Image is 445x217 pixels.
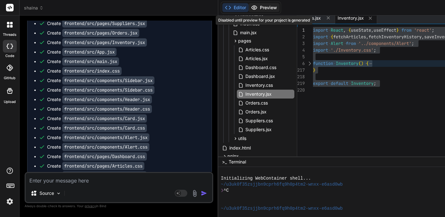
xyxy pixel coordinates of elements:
[62,19,147,28] code: frontend/src/pages/Suppliers.jsx
[414,27,432,33] span: 'react'
[229,159,246,165] span: Terminal
[297,73,305,80] div: 218
[62,152,147,161] code: frontend/src/pages/Dashboard.css
[62,105,152,113] code: frontend/src/components/Header.css
[56,191,61,196] img: Pick Models
[297,27,305,34] div: 1
[62,76,154,85] code: frontend/src/components/Sidebar.jsx
[62,133,149,142] code: frontend/src/components/Alert.jsx
[47,163,144,169] div: Create
[5,53,14,59] label: code
[216,16,312,25] div: Disabled until preview for your project is generated
[238,135,246,142] span: utils
[297,47,305,54] div: 4
[297,34,305,40] div: 2
[229,144,251,152] span: index.html
[47,77,154,84] div: Create
[62,124,147,132] code: frontend/src/components/Card.css
[62,162,144,170] code: frontend/src/pages/Articles.css
[245,73,276,80] span: Dashboard.jsx
[47,39,147,46] div: Create
[4,196,15,207] img: settings
[297,67,305,73] div: 217
[47,20,147,27] div: Create
[62,114,147,123] code: frontend/src/components/Card.jsx
[62,143,149,151] code: frontend/src/components/Alert.css
[239,29,257,36] span: main.jsx
[432,27,434,33] span: ;
[222,159,227,165] span: >_
[245,108,267,116] span: Orders.jsx
[297,40,305,47] div: 3
[47,125,147,131] div: Create
[313,27,328,33] span: import
[305,60,314,67] div: Click to expand the range.
[245,46,270,54] span: Articles.css
[331,34,333,40] span: {
[369,34,422,40] span: fetchInventoryHistory
[62,48,117,56] code: frontend/src/App.jsx
[47,58,119,65] div: Create
[331,27,343,33] span: React
[358,41,412,46] span: '../components/Alert'
[338,15,364,21] span: Inventory.jsx
[361,61,364,66] span: )
[249,3,280,12] button: Preview
[396,27,399,33] span: }
[297,87,305,93] div: 220
[85,204,96,208] span: privacy
[245,99,268,107] span: Orders.css
[62,67,122,75] code: frontend/src/index.css
[331,41,343,46] span: Alert
[62,57,119,66] code: frontend/src/main.jsx
[343,27,346,33] span: ,
[313,47,328,53] span: import
[313,61,333,66] span: function
[371,27,374,33] span: ,
[348,27,351,33] span: {
[401,27,412,33] span: from
[222,3,249,12] button: Editor
[422,34,424,40] span: ,
[221,188,223,194] span: ❯
[297,60,305,67] div: 6
[47,68,122,74] div: Create
[201,190,207,196] img: icon
[47,106,152,112] div: Create
[238,38,251,44] span: pages
[333,34,366,40] span: fetchArticles
[313,80,328,86] span: export
[62,171,147,180] code: frontend/src/pages/Suppliers.css
[331,47,374,53] span: './Inventory.css'
[245,90,272,98] span: Inventory.jsx
[4,99,16,105] label: Upload
[62,29,139,37] code: frontend/src/pages/Orders.jsx
[346,41,356,46] span: from
[47,144,149,150] div: Create
[313,41,328,46] span: import
[245,81,274,89] span: Inventory.css
[39,190,54,196] p: Source
[374,47,376,53] span: ;
[47,87,154,93] div: Create
[221,176,311,182] span: Initializing WebContainer shell...
[4,75,15,81] label: GitHub
[245,117,274,124] span: Suppliers.css
[62,95,152,104] code: frontend/src/components/Header.jsx
[221,182,343,188] span: ~/u3uk0f35zsjjbn9cprh6fq9h0p4tm2-wnxx-e6asd0wb
[351,80,374,86] span: Inventory
[313,67,316,73] span: }
[47,115,147,122] div: Create
[331,80,348,86] span: default
[47,134,149,141] div: Create
[62,86,154,94] code: frontend/src/components/Sidebar.css
[351,27,371,33] span: useState
[366,61,369,66] span: {
[297,80,305,87] div: 219
[245,64,277,71] span: Dashboard.css
[374,80,376,86] span: ;
[47,96,152,103] div: Create
[25,203,213,209] p: Always double-check its answers. Your in Bind
[358,61,361,66] span: (
[374,27,396,33] span: useEffect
